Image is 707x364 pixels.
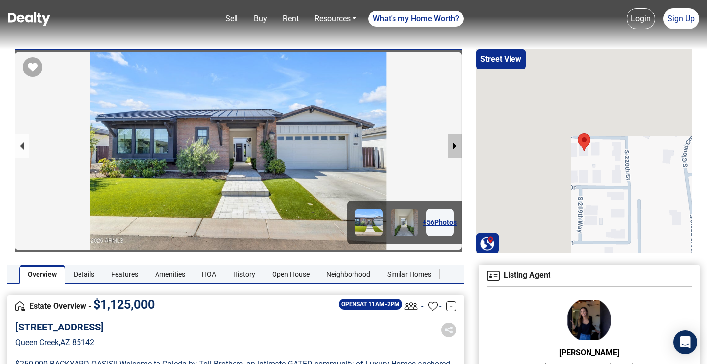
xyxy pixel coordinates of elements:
[15,337,104,349] p: Queen Creek , AZ 85142
[476,49,526,69] button: Street View
[627,8,655,29] a: Login
[379,265,439,284] a: Similar Homes
[428,301,438,311] img: Favourites
[487,348,692,357] h6: [PERSON_NAME]
[448,134,462,158] button: next slide / item
[339,299,402,310] span: OPEN SAT 11AM-2PM
[264,265,318,284] a: Open House
[487,271,692,281] h4: Listing Agent
[5,334,35,364] iframe: BigID CMP Widget
[480,236,495,251] img: Search Homes at Dealty
[103,265,147,284] a: Features
[487,271,500,281] img: Agent
[15,321,104,333] h5: [STREET_ADDRESS]
[15,301,25,311] img: Overview
[93,297,155,312] span: $ 1,125,000
[439,300,441,312] span: -
[225,265,264,284] a: History
[318,265,379,284] a: Neighborhood
[391,209,418,236] img: Image
[663,8,699,29] a: Sign Up
[147,265,194,284] a: Amenities
[15,301,336,312] h4: Estate Overview -
[311,9,360,29] a: Resources
[426,209,454,236] a: +56Photos
[221,9,242,29] a: Sell
[8,12,50,26] img: Dealty - Buy, Sell & Rent Homes
[250,9,271,29] a: Buy
[567,300,611,340] img: Agent
[194,265,225,284] a: HOA
[19,265,65,284] a: Overview
[421,300,423,312] span: -
[402,297,420,315] img: Listing View
[673,330,697,354] div: Open Intercom Messenger
[279,9,303,29] a: Rent
[355,209,383,236] img: Image
[65,265,103,284] a: Details
[446,301,456,311] a: -
[15,134,29,158] button: previous slide / item
[368,11,464,27] a: What's my Home Worth?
